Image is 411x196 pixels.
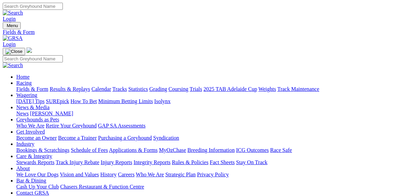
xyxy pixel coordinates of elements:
[109,147,158,153] a: Applications & Forms
[165,172,196,177] a: Strategic Plan
[16,86,408,92] div: Racing
[16,153,52,159] a: Care & Integrity
[30,111,73,116] a: [PERSON_NAME]
[136,172,164,177] a: Who We Are
[16,172,58,177] a: We Love Our Dogs
[210,159,235,165] a: Fact Sheets
[3,62,23,68] img: Search
[168,86,189,92] a: Coursing
[112,86,127,92] a: Tracks
[98,135,152,141] a: Purchasing a Greyhound
[16,111,29,116] a: News
[60,172,99,177] a: Vision and Values
[98,123,146,129] a: GAP SA Assessments
[46,98,69,104] a: SUREpick
[258,86,276,92] a: Weights
[16,117,59,122] a: Greyhounds as Pets
[172,159,209,165] a: Rules & Policies
[3,3,63,10] input: Search
[197,172,229,177] a: Privacy Policy
[71,147,108,153] a: Schedule of Fees
[16,147,69,153] a: Bookings & Scratchings
[16,184,408,190] div: Bar & Dining
[3,41,16,47] a: Login
[3,29,408,35] a: Fields & Form
[16,165,30,171] a: About
[60,184,144,190] a: Chasers Restaurant & Function Centre
[159,147,186,153] a: MyOzChase
[16,135,57,141] a: Become an Owner
[16,74,30,80] a: Home
[16,141,34,147] a: Industry
[149,86,167,92] a: Grading
[16,92,37,98] a: Wagering
[187,147,235,153] a: Breeding Information
[16,98,408,104] div: Wagering
[3,35,23,41] img: GRSA
[236,147,269,153] a: ICG Outcomes
[91,86,111,92] a: Calendar
[278,86,319,92] a: Track Maintenance
[16,123,408,129] div: Greyhounds as Pets
[46,123,97,129] a: Retire Your Greyhound
[100,172,117,177] a: History
[16,172,408,178] div: About
[16,104,50,110] a: News & Media
[16,159,408,165] div: Care & Integrity
[101,159,132,165] a: Injury Reports
[236,159,267,165] a: Stay On Track
[16,135,408,141] div: Get Involved
[26,47,32,53] img: logo-grsa-white.png
[128,86,148,92] a: Statistics
[203,86,257,92] a: 2025 TAB Adelaide Cup
[16,80,32,86] a: Racing
[16,86,48,92] a: Fields & Form
[7,23,18,28] span: Menu
[16,111,408,117] div: News & Media
[16,159,54,165] a: Stewards Reports
[154,98,171,104] a: Isolynx
[3,10,23,16] img: Search
[16,123,44,129] a: Who We Are
[58,135,97,141] a: Become a Trainer
[3,16,16,22] a: Login
[190,86,202,92] a: Trials
[3,22,21,29] button: Toggle navigation
[118,172,135,177] a: Careers
[270,147,292,153] a: Race Safe
[50,86,90,92] a: Results & Replays
[153,135,179,141] a: Syndication
[16,129,45,135] a: Get Involved
[16,98,44,104] a: [DATE] Tips
[133,159,171,165] a: Integrity Reports
[3,48,25,55] button: Toggle navigation
[16,178,46,183] a: Bar & Dining
[16,184,59,190] a: Cash Up Your Club
[5,49,22,54] img: Close
[98,98,153,104] a: Minimum Betting Limits
[71,98,97,104] a: How To Bet
[56,159,99,165] a: Track Injury Rebate
[16,147,408,153] div: Industry
[16,190,49,196] a: Contact GRSA
[3,55,63,62] input: Search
